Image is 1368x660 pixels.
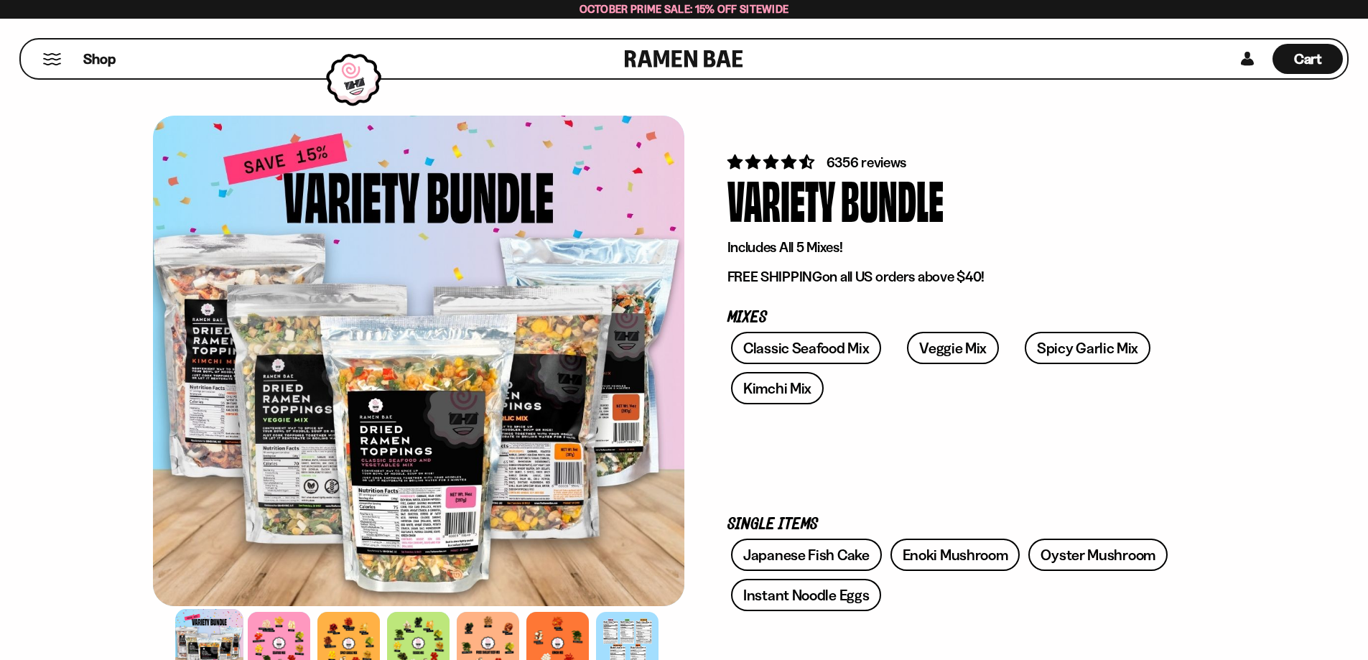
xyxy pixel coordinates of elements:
a: Instant Noodle Eggs [731,579,881,611]
p: on all US orders above $40! [727,268,1173,286]
strong: FREE SHIPPING [727,268,822,285]
button: Mobile Menu Trigger [42,53,62,65]
div: Cart [1272,39,1343,78]
span: October Prime Sale: 15% off Sitewide [580,2,789,16]
span: Shop [83,50,116,69]
a: Oyster Mushroom [1028,539,1168,571]
a: Classic Seafood Mix [731,332,881,364]
a: Japanese Fish Cake [731,539,882,571]
span: 6356 reviews [827,154,907,171]
a: Veggie Mix [907,332,999,364]
div: Variety [727,172,835,226]
a: Kimchi Mix [731,372,824,404]
span: Cart [1294,50,1322,68]
p: Mixes [727,311,1173,325]
a: Spicy Garlic Mix [1025,332,1150,364]
a: Enoki Mushroom [890,539,1020,571]
div: Bundle [841,172,944,226]
p: Includes All 5 Mixes! [727,238,1173,256]
p: Single Items [727,518,1173,531]
a: Shop [83,44,116,74]
span: 4.63 stars [727,153,817,171]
